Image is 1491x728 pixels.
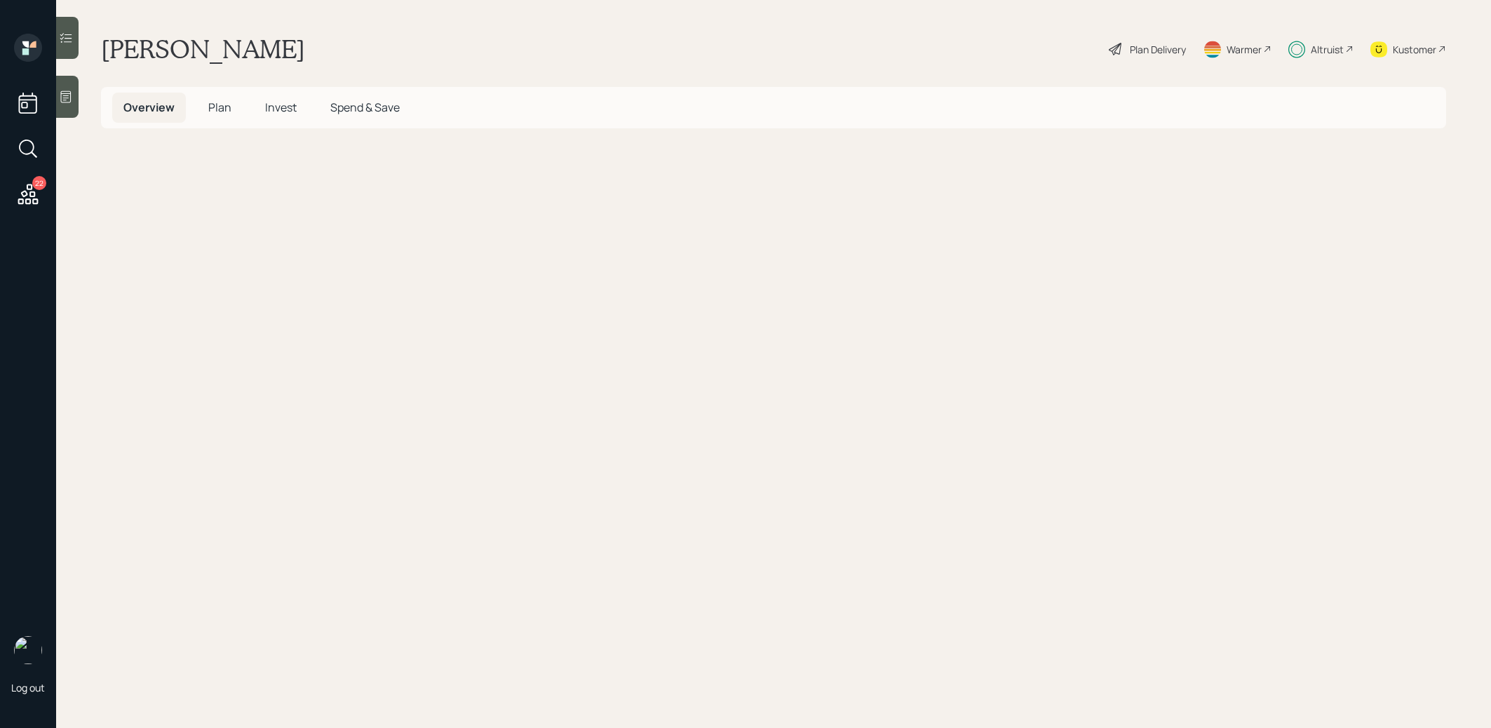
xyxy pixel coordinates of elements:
span: Plan [208,100,231,115]
img: treva-nostdahl-headshot.png [14,636,42,664]
span: Invest [265,100,297,115]
div: Log out [11,681,45,694]
div: Altruist [1311,42,1344,57]
span: Spend & Save [330,100,400,115]
span: Overview [123,100,175,115]
div: Plan Delivery [1130,42,1186,57]
div: Warmer [1227,42,1262,57]
div: 22 [32,176,46,190]
h1: [PERSON_NAME] [101,34,305,65]
div: Kustomer [1393,42,1436,57]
